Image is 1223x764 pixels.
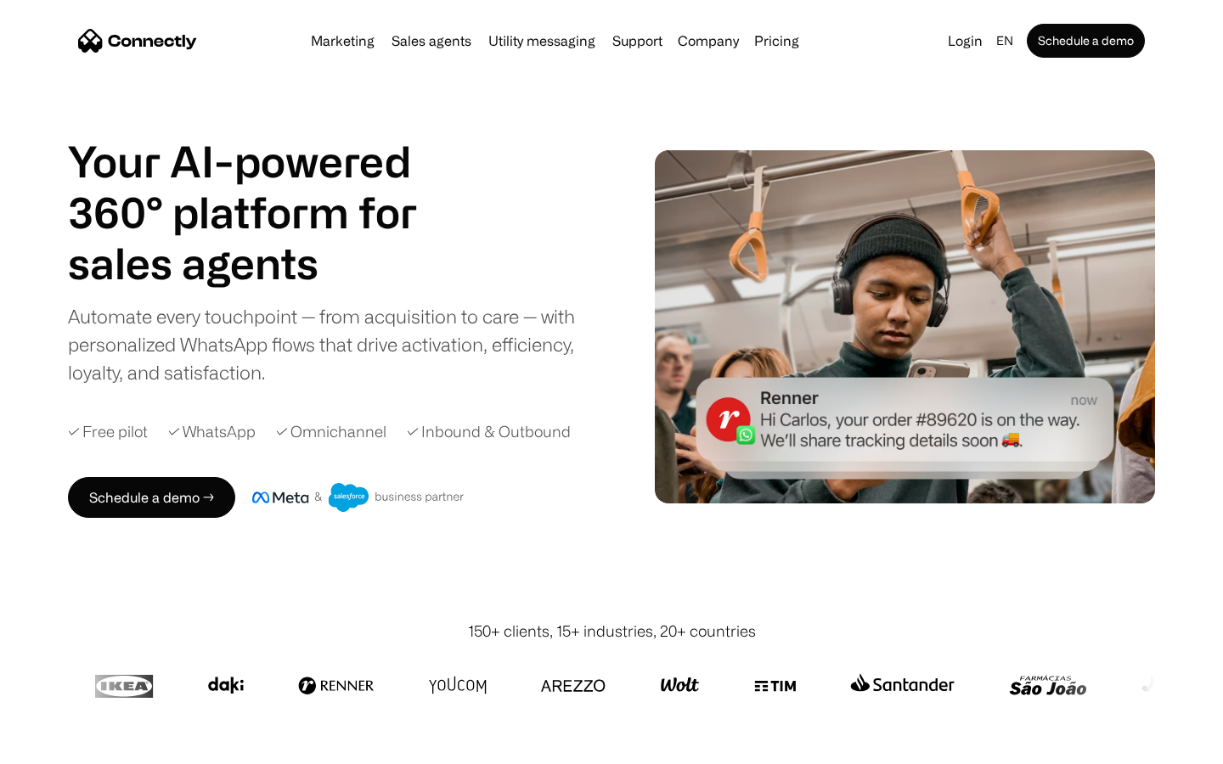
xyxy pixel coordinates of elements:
[747,34,806,48] a: Pricing
[252,483,465,512] img: Meta and Salesforce business partner badge.
[996,29,1013,53] div: en
[68,302,603,386] div: Automate every touchpoint — from acquisition to care — with personalized WhatsApp flows that driv...
[678,29,739,53] div: Company
[482,34,602,48] a: Utility messaging
[276,420,386,443] div: ✓ Omnichannel
[34,734,102,758] ul: Language list
[168,420,256,443] div: ✓ WhatsApp
[385,34,478,48] a: Sales agents
[407,420,571,443] div: ✓ Inbound & Outbound
[68,477,235,518] a: Schedule a demo →
[304,34,381,48] a: Marketing
[68,136,459,238] h1: Your AI-powered 360° platform for
[606,34,669,48] a: Support
[68,420,148,443] div: ✓ Free pilot
[68,238,459,289] h1: sales agents
[468,620,756,643] div: 150+ clients, 15+ industries, 20+ countries
[1027,24,1145,58] a: Schedule a demo
[941,29,989,53] a: Login
[17,733,102,758] aside: Language selected: English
